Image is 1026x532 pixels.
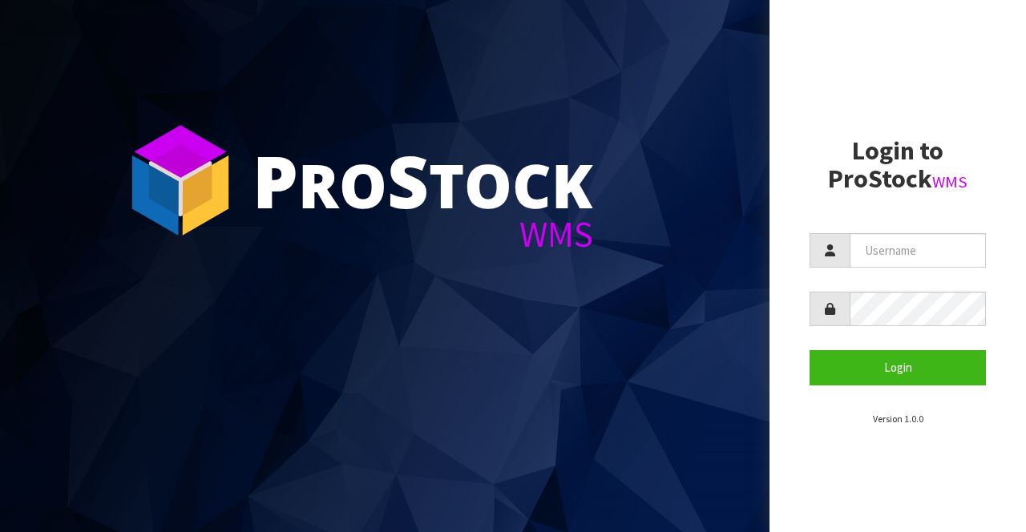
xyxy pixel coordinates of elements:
button: Login [810,350,986,385]
div: ro tock [252,144,593,216]
input: Username [850,233,986,268]
h2: Login to ProStock [810,137,986,193]
small: WMS [932,171,967,192]
span: S [387,131,429,229]
img: ProStock Cube [120,120,240,240]
div: WMS [252,216,593,252]
span: P [252,131,298,229]
small: Version 1.0.0 [873,413,923,425]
